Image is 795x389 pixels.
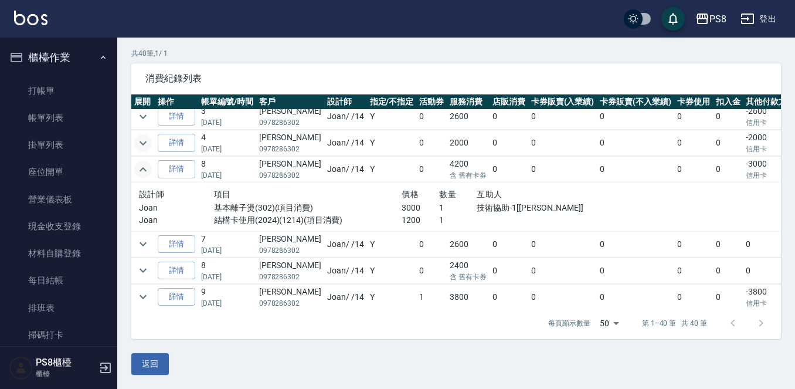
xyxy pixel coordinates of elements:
td: 7 [198,231,256,257]
span: 項目 [214,190,231,199]
p: 基本離子燙(302)(項目消費) [214,202,402,214]
td: 0 [674,104,713,130]
a: 營業儀表板 [5,186,113,213]
td: 0 [713,231,743,257]
td: Joan / /14 [324,157,367,182]
td: Y [367,231,417,257]
p: 每頁顯示數量 [548,318,590,329]
th: 扣入金 [713,94,743,110]
p: 0978286302 [259,170,321,181]
th: 店販消費 [490,94,528,110]
button: 櫃檯作業 [5,42,113,73]
p: [DATE] [201,272,253,282]
td: 0 [416,130,447,156]
span: 互助人 [477,190,502,199]
th: 卡券販賣(不入業績) [597,94,674,110]
td: Joan / /14 [324,284,367,310]
td: 0 [416,231,447,257]
td: 3800 [447,284,490,310]
span: 消費紀錄列表 [145,73,767,84]
td: Y [367,157,417,182]
td: 0 [713,284,743,310]
td: Y [367,258,417,283]
td: Y [367,284,417,310]
p: 信用卡 [746,170,795,181]
td: 0 [674,130,713,156]
p: Joan [139,214,214,226]
th: 客戶 [256,94,324,110]
p: 含 舊有卡券 [450,272,487,282]
h5: PS8櫃檯 [36,357,96,368]
td: Y [367,130,417,156]
a: 詳情 [158,288,195,306]
td: 0 [597,231,674,257]
p: 結構卡使用(2024)(1214)(項目消費) [214,214,402,226]
td: 0 [416,104,447,130]
p: 3000 [402,202,439,214]
button: expand row [134,161,152,178]
th: 設計師 [324,94,367,110]
td: 0 [713,104,743,130]
button: 返回 [131,353,169,375]
td: 0 [713,258,743,283]
td: 0 [528,104,597,130]
td: [PERSON_NAME] [256,284,324,310]
td: 0 [490,130,528,156]
td: Joan / /14 [324,104,367,130]
p: [DATE] [201,245,253,256]
p: 第 1–40 筆 共 40 筆 [642,318,707,329]
p: 0978286302 [259,298,321,309]
a: 掛單列表 [5,131,113,158]
th: 服務消費 [447,94,490,110]
td: 0 [597,157,674,182]
td: 8 [198,258,256,283]
td: [PERSON_NAME] [256,231,324,257]
td: Joan / /14 [324,130,367,156]
td: 0 [674,157,713,182]
a: 座位開單 [5,158,113,185]
td: 0 [490,104,528,130]
td: 0 [674,231,713,257]
a: 詳情 [158,160,195,178]
p: 信用卡 [746,117,795,128]
a: 掃碼打卡 [5,322,113,349]
p: [DATE] [201,117,253,128]
td: 0 [674,258,713,283]
div: PS8 [709,12,726,26]
button: expand row [134,262,152,279]
span: 設計師 [139,190,164,199]
p: Joan [139,202,214,214]
td: [PERSON_NAME] [256,157,324,182]
img: Person [9,356,33,380]
a: 詳情 [158,107,195,126]
button: 登出 [736,8,781,30]
p: [DATE] [201,144,253,154]
p: 櫃檯 [36,368,96,379]
td: [PERSON_NAME] [256,258,324,283]
span: 價格 [402,190,419,199]
button: save [661,7,685,31]
td: 0 [528,258,597,283]
td: 2400 [447,258,490,283]
td: 1 [416,284,447,310]
th: 展開 [131,94,155,110]
td: 0 [713,157,743,182]
th: 帳單編號/時間 [198,94,256,110]
p: 共 40 筆, 1 / 1 [131,48,781,59]
td: 0 [597,130,674,156]
p: 0978286302 [259,245,321,256]
td: 0 [713,130,743,156]
img: Logo [14,11,47,25]
td: 0 [490,231,528,257]
button: expand row [134,108,152,126]
td: 9 [198,284,256,310]
th: 卡券販賣(入業績) [528,94,597,110]
p: [DATE] [201,170,253,181]
td: Joan / /14 [324,258,367,283]
td: 8 [198,157,256,182]
button: expand row [134,235,152,253]
td: 0 [597,104,674,130]
p: 含 舊有卡券 [450,170,487,181]
a: 材料自購登錄 [5,240,113,267]
td: 0 [597,258,674,283]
